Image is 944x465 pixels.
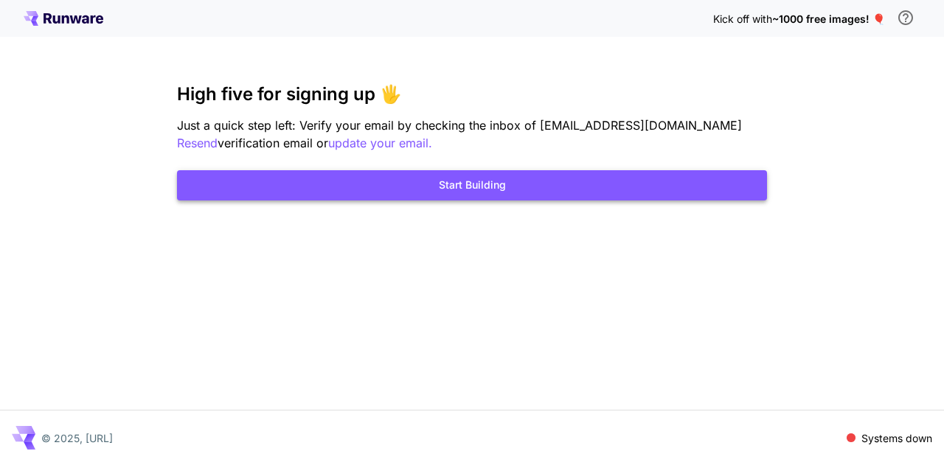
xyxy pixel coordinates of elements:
[772,13,885,25] span: ~1000 free images! 🎈
[713,13,772,25] span: Kick off with
[891,3,920,32] button: In order to qualify for free credit, you need to sign up with a business email address and click ...
[177,134,218,153] button: Resend
[861,430,932,446] p: Systems down
[177,118,742,133] span: Just a quick step left: Verify your email by checking the inbox of [EMAIL_ADDRESS][DOMAIN_NAME]
[328,134,432,153] button: update your email.
[218,136,328,150] span: verification email or
[177,170,767,200] button: Start Building
[41,430,113,446] p: © 2025, [URL]
[177,84,767,105] h3: High five for signing up 🖐️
